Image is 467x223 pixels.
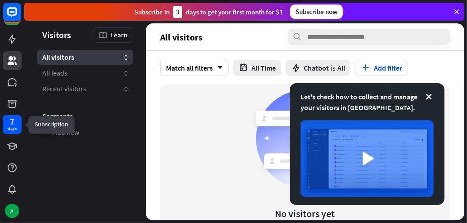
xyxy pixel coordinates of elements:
[275,207,335,220] div: No visitors yet
[42,68,67,78] span: All leads
[160,60,229,76] div: Match all filters
[42,53,74,62] span: All visitors
[304,63,329,72] span: Chatbot
[10,117,14,125] div: 7
[37,111,133,120] h3: Segments
[301,91,434,113] div: Let's check how to collect and manage your visitors in [GEOGRAPHIC_DATA].
[8,125,17,132] div: days
[124,53,128,62] aside: 0
[355,60,408,76] button: Add filter
[7,4,34,31] button: Open LiveChat chat widget
[110,31,127,39] span: Learn
[160,32,202,42] span: All visitors
[337,63,345,72] span: All
[5,204,19,218] div: A
[37,66,133,80] a: All leads 0
[135,6,283,18] div: Subscribe in days to get your first month for $1
[124,68,128,78] aside: 0
[37,81,133,96] a: Recent visitors 0
[42,30,71,40] span: Visitors
[331,63,336,72] span: is
[173,6,182,18] div: 3
[290,4,343,19] div: Subscribe now
[233,60,281,76] button: All Time
[3,115,22,134] a: 7 days
[124,84,128,94] aside: 0
[301,120,434,197] img: image
[213,65,223,71] i: arrow_down
[37,125,133,140] a: Add new
[42,84,86,94] span: Recent visitors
